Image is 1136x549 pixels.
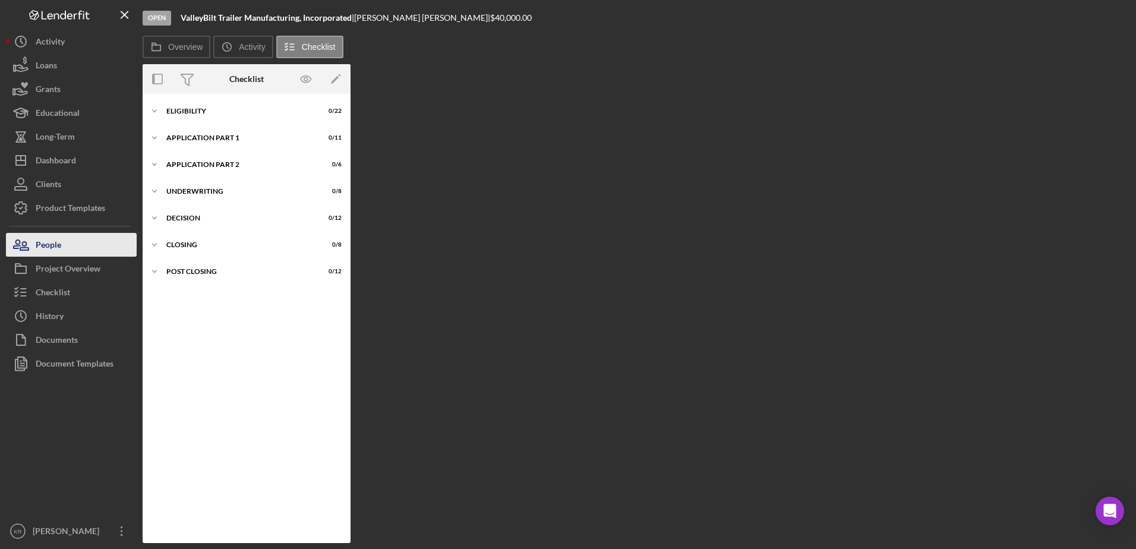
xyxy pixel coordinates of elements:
[30,519,107,546] div: [PERSON_NAME]
[320,214,342,222] div: 0 / 12
[36,53,57,80] div: Loans
[320,241,342,248] div: 0 / 8
[320,108,342,115] div: 0 / 22
[6,77,137,101] button: Grants
[166,161,312,168] div: Application Part 2
[6,233,137,257] button: People
[166,241,312,248] div: Closing
[36,30,65,56] div: Activity
[36,101,80,128] div: Educational
[229,74,264,84] div: Checklist
[6,30,137,53] button: Activity
[166,108,312,115] div: Eligibility
[168,42,203,52] label: Overview
[1096,497,1124,525] div: Open Intercom Messenger
[354,13,490,23] div: [PERSON_NAME] [PERSON_NAME] |
[36,77,61,104] div: Grants
[276,36,343,58] button: Checklist
[6,328,137,352] button: Documents
[14,528,21,535] text: KR
[6,125,137,149] button: Long-Term
[6,101,137,125] button: Educational
[6,304,137,328] button: History
[36,328,78,355] div: Documents
[143,36,210,58] button: Overview
[36,233,61,260] div: People
[166,268,312,275] div: Post Closing
[320,188,342,195] div: 0 / 8
[6,257,137,280] button: Project Overview
[6,352,137,376] button: Document Templates
[320,134,342,141] div: 0 / 11
[36,352,113,378] div: Document Templates
[320,161,342,168] div: 0 / 6
[6,280,137,304] button: Checklist
[36,196,105,223] div: Product Templates
[6,149,137,172] button: Dashboard
[181,12,352,23] b: ValleyBilt Trailer Manufacturing, Incorporated
[36,280,70,307] div: Checklist
[36,257,100,283] div: Project Overview
[490,13,535,23] div: $40,000.00
[6,53,137,77] button: Loans
[6,196,137,220] button: Product Templates
[36,149,76,175] div: Dashboard
[6,519,137,543] button: KR[PERSON_NAME]
[36,125,75,152] div: Long-Term
[6,172,137,196] button: Clients
[36,172,61,199] div: Clients
[213,36,273,58] button: Activity
[302,42,336,52] label: Checklist
[166,214,312,222] div: Decision
[320,268,342,275] div: 0 / 12
[143,11,171,26] div: Open
[239,42,265,52] label: Activity
[166,134,312,141] div: Application Part 1
[181,13,354,23] div: |
[166,188,312,195] div: Underwriting
[36,304,64,331] div: History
